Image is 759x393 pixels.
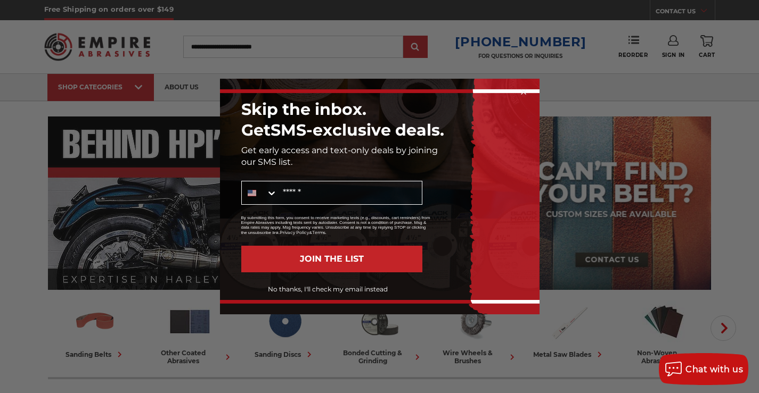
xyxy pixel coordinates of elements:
button: Chat with us [659,353,748,385]
button: Close dialog [518,87,529,97]
p: By submitting this form, you consent to receive marketing texts (e.g., discounts, cart reminders)... [241,215,433,235]
a: Terms [312,230,325,235]
button: Search Countries [242,181,278,204]
button: No thanks, I'll check my email instead [234,280,422,298]
span: Get early access and text-only deals by joining [241,145,438,155]
a: Privacy Policy [280,230,309,235]
span: Chat with us [685,364,743,374]
span: our SMS list. [241,157,292,167]
span: SMS-exclusive deals. [271,120,444,140]
span: Get [241,120,271,140]
span: Skip the inbox. [241,99,366,119]
button: JOIN THE LIST [241,246,422,272]
img: United States [248,189,256,197]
